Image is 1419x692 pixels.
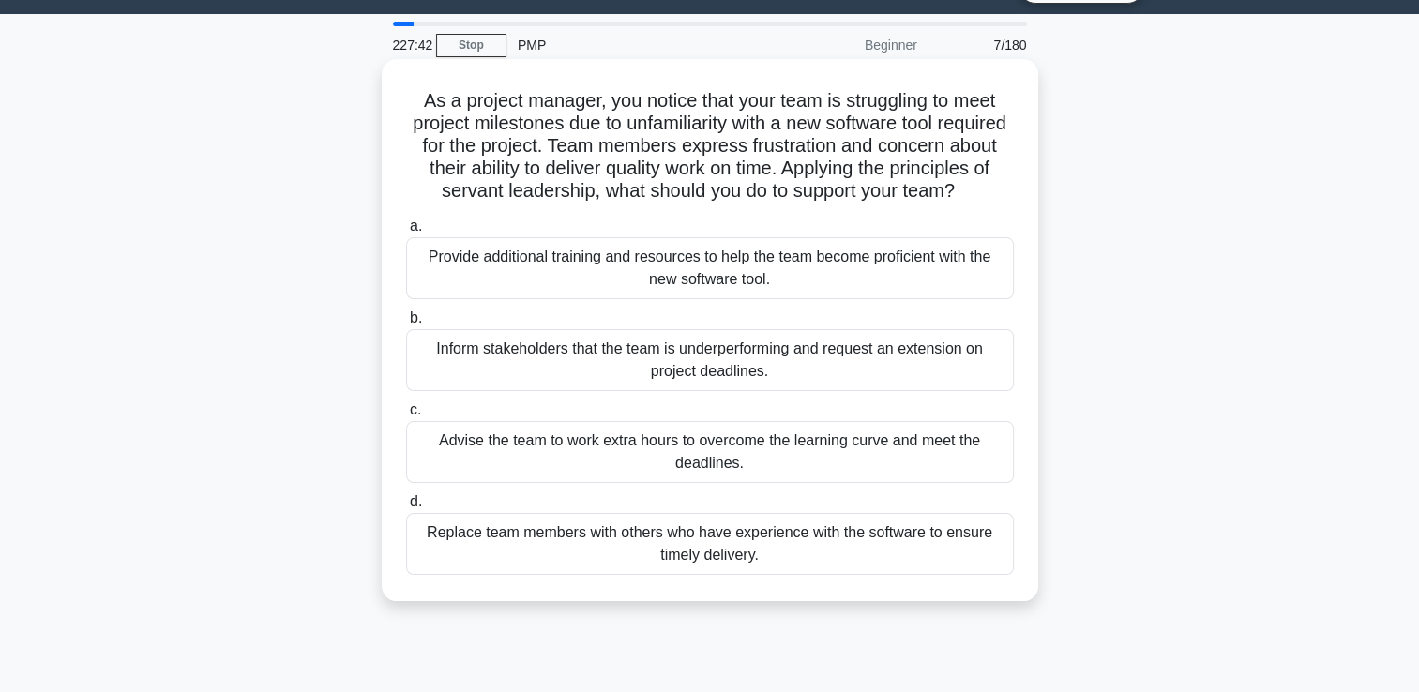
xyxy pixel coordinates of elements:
div: 227:42 [382,26,436,64]
a: Stop [436,34,506,57]
div: Advise the team to work extra hours to overcome the learning curve and meet the deadlines. [406,421,1014,483]
div: Replace team members with others who have experience with the software to ensure timely delivery. [406,513,1014,575]
h5: As a project manager, you notice that your team is struggling to meet project milestones due to u... [404,89,1016,203]
div: Inform stakeholders that the team is underperforming and request an extension on project deadlines. [406,329,1014,391]
div: Beginner [764,26,928,64]
div: Provide additional training and resources to help the team become proficient with the new softwar... [406,237,1014,299]
span: d. [410,493,422,509]
div: PMP [506,26,764,64]
div: 7/180 [928,26,1038,64]
span: c. [410,401,421,417]
span: a. [410,218,422,233]
span: b. [410,309,422,325]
